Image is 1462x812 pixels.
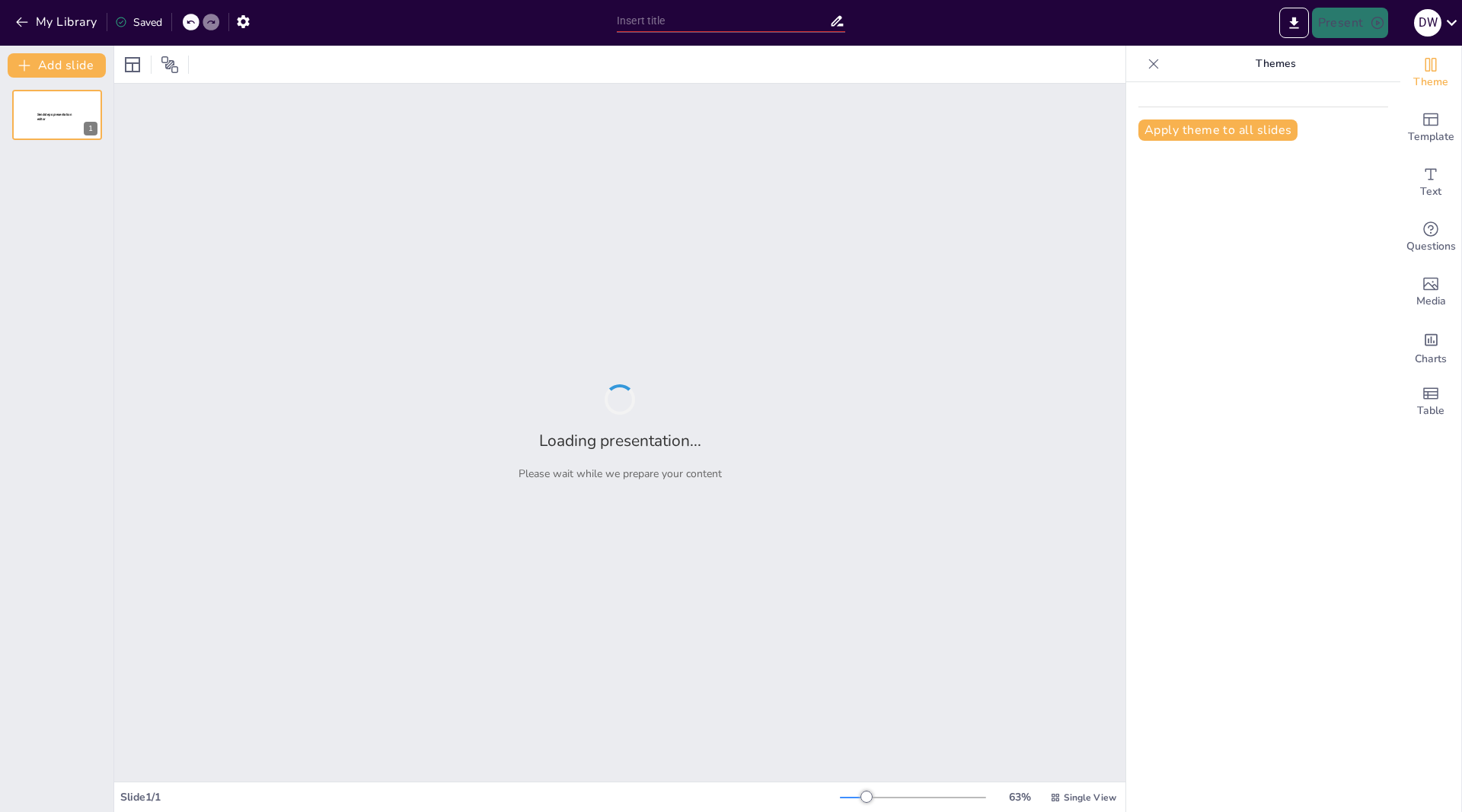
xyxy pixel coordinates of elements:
[1400,210,1461,265] div: Get real-time input from your audience
[8,53,106,78] button: Add slide
[12,90,102,140] div: 1
[1001,790,1038,804] div: 63 %
[1400,374,1461,429] div: Add a table
[1400,155,1461,210] div: Add text boxes
[1414,8,1441,38] button: D W
[1400,46,1461,100] div: Change the overall theme
[1413,74,1448,91] span: Theme
[1414,9,1441,37] div: D W
[519,467,722,481] p: Please wait while we prepare your content
[120,790,840,804] div: Slide 1 / 1
[1312,8,1388,38] button: Present
[11,10,104,34] button: My Library
[1138,119,1298,141] button: Apply theme to all slides
[84,122,97,135] div: 1
[120,53,145,77] div: Layout
[1417,403,1444,419] span: Table
[161,56,179,74] span: Position
[37,113,72,121] span: Sendsteps presentation editor
[1420,183,1441,200] span: Text
[1400,320,1461,374] div: Add charts and graphs
[1406,238,1456,255] span: Questions
[1279,8,1309,38] button: Export to PowerPoint
[1400,100,1461,155] div: Add ready made slides
[1408,129,1454,145] span: Template
[539,430,701,451] h2: Loading presentation...
[1400,265,1461,320] div: Add images, graphics, shapes or video
[1064,791,1116,804] span: Single View
[1416,293,1446,310] span: Media
[1415,351,1447,368] span: Charts
[115,15,162,30] div: Saved
[1166,46,1385,82] p: Themes
[617,10,829,32] input: Insert title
